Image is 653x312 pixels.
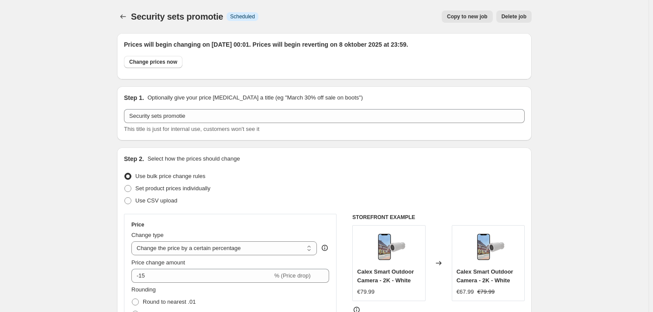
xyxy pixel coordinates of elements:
[352,214,525,221] h6: STOREFRONT EXAMPLE
[457,288,474,296] div: €67.99
[124,126,259,132] span: This title is just for internal use, customers won't see it
[320,243,329,252] div: help
[117,10,129,23] button: Price change jobs
[457,268,513,284] span: Calex Smart Outdoor Camera - 2K - White
[502,13,526,20] span: Delete job
[124,109,525,123] input: 30% off holiday sale
[131,259,185,266] span: Price change amount
[135,185,210,192] span: Set product prices individually
[357,288,375,296] div: €79.99
[148,93,363,102] p: Optionally give your price [MEDICAL_DATA] a title (eg "March 30% off sale on boots")
[124,40,525,49] h2: Prices will begin changing on [DATE] 00:01. Prices will begin reverting on 8 oktober 2025 at 23:59.
[230,13,255,20] span: Scheduled
[131,12,223,21] span: Security sets promotie
[447,13,488,20] span: Copy to new job
[143,298,196,305] span: Round to nearest .01
[124,154,144,163] h2: Step 2.
[371,230,406,265] img: Calex-Smart-Outdoor-Camera-2K-White_80x.webp
[148,154,240,163] p: Select how the prices should change
[131,286,156,293] span: Rounding
[471,230,505,265] img: Calex-Smart-Outdoor-Camera-2K-White_80x.webp
[129,58,177,65] span: Change prices now
[124,56,182,68] button: Change prices now
[442,10,493,23] button: Copy to new job
[274,272,310,279] span: % (Price drop)
[135,197,177,204] span: Use CSV upload
[477,288,495,296] strike: €79.99
[131,221,144,228] h3: Price
[496,10,532,23] button: Delete job
[135,173,205,179] span: Use bulk price change rules
[131,232,164,238] span: Change type
[131,269,272,283] input: -15
[124,93,144,102] h2: Step 1.
[357,268,414,284] span: Calex Smart Outdoor Camera - 2K - White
